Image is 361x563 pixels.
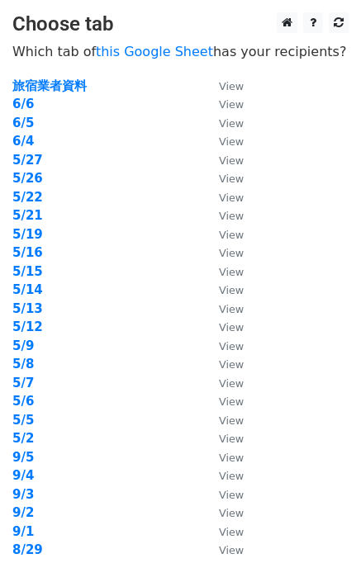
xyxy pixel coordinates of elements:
h3: Choose tab [12,12,349,36]
small: View [219,433,244,445]
a: 5/14 [12,282,43,297]
a: 8/29 [12,542,43,557]
a: View [202,413,244,428]
a: View [202,394,244,409]
a: 9/3 [12,487,34,502]
small: View [219,247,244,259]
a: 9/5 [12,450,34,465]
small: View [219,489,244,501]
a: 9/2 [12,505,34,520]
p: Which tab of has your recipients? [12,43,349,60]
a: View [202,450,244,465]
a: View [202,524,244,539]
a: View [202,376,244,390]
a: 5/22 [12,190,43,205]
a: View [202,190,244,205]
a: 5/27 [12,153,43,168]
a: this Google Sheet [96,44,213,59]
small: View [219,340,244,352]
small: View [219,80,244,92]
a: View [202,116,244,130]
small: View [219,192,244,204]
small: View [219,452,244,464]
small: View [219,321,244,334]
a: 6/4 [12,134,34,149]
small: View [219,358,244,371]
a: View [202,97,244,111]
a: 5/15 [12,264,43,279]
a: 6/6 [12,97,34,111]
a: 旅宿業者資料 [12,78,87,93]
a: 5/26 [12,171,43,186]
a: View [202,505,244,520]
a: View [202,468,244,483]
a: View [202,487,244,502]
a: View [202,153,244,168]
small: View [219,395,244,408]
a: View [202,357,244,371]
a: View [202,227,244,242]
a: 6/5 [12,116,34,130]
small: View [219,266,244,278]
small: View [219,135,244,148]
a: View [202,245,244,260]
a: View [202,208,244,223]
strong: 5/12 [12,319,43,334]
a: View [202,301,244,316]
small: View [219,303,244,315]
a: 5/2 [12,431,34,446]
a: 9/4 [12,468,34,483]
small: View [219,377,244,390]
a: View [202,431,244,446]
a: View [202,542,244,557]
a: 5/8 [12,357,34,371]
small: View [219,154,244,167]
a: 5/13 [12,301,43,316]
small: View [219,98,244,111]
small: View [219,173,244,185]
a: View [202,78,244,93]
a: 5/7 [12,376,34,390]
small: View [219,507,244,519]
small: View [219,544,244,556]
a: 5/5 [12,413,34,428]
a: 5/19 [12,227,43,242]
strong: 5/9 [12,338,34,353]
a: 5/16 [12,245,43,260]
a: 9/1 [12,524,34,539]
a: View [202,319,244,334]
a: 5/21 [12,208,43,223]
a: View [202,134,244,149]
small: View [219,210,244,222]
a: View [202,282,244,297]
a: 5/6 [12,394,34,409]
a: View [202,338,244,353]
a: View [202,171,244,186]
a: View [202,264,244,279]
small: View [219,284,244,296]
